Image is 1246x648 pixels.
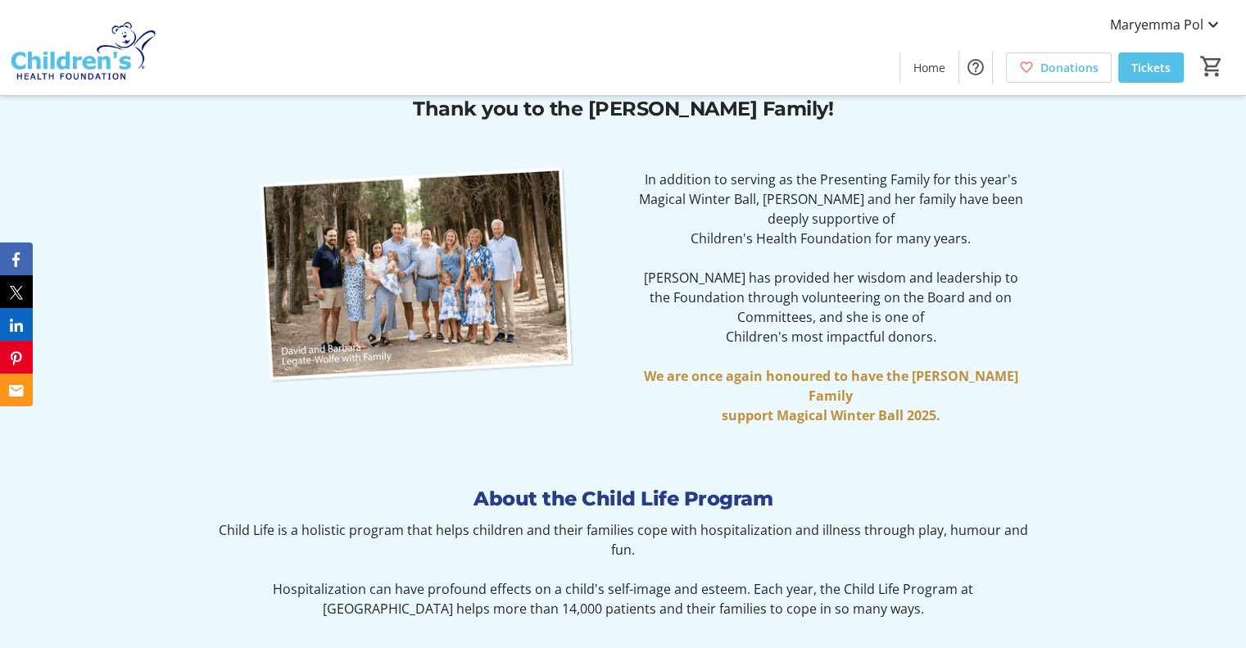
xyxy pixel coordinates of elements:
a: Home [900,52,958,83]
span: Donations [1040,59,1099,76]
strong: We are once again honoured to have the [PERSON_NAME] Family [644,367,1018,405]
p: In addition to serving as the Presenting Family for this year's [633,170,1029,189]
span: Home [913,59,945,76]
p: Children's Health Foundation for many years. [633,229,1029,248]
h2: Thank you to the [PERSON_NAME] Family! [218,94,1029,124]
button: Cart [1197,52,1226,81]
strong: support Magical Winter Ball 2025. [722,406,940,424]
p: Children's most impactful donors. [633,327,1029,347]
p: Hospitalization can have profound effects on a child's self-image and esteem. Each year, the Chil... [218,579,1029,619]
p: Child Life is a holistic program that helps children and their families cope with hospitalization... [218,520,1029,560]
span: Maryemma Pol [1110,15,1203,34]
button: Help [959,51,992,84]
img: undefined [218,163,614,386]
a: Tickets [1118,52,1184,83]
button: Maryemma Pol [1097,11,1236,38]
span: Tickets [1131,59,1171,76]
p: Magical Winter Ball, [PERSON_NAME] and her family have been deeply supportive of [633,189,1029,229]
strong: About the Child Life Program [473,487,773,510]
a: Donations [1006,52,1112,83]
p: [PERSON_NAME] has provided her wisdom and leadership to the Foundation through volunteering on th... [633,268,1029,327]
img: Children's Health Foundation's Logo [10,7,156,88]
